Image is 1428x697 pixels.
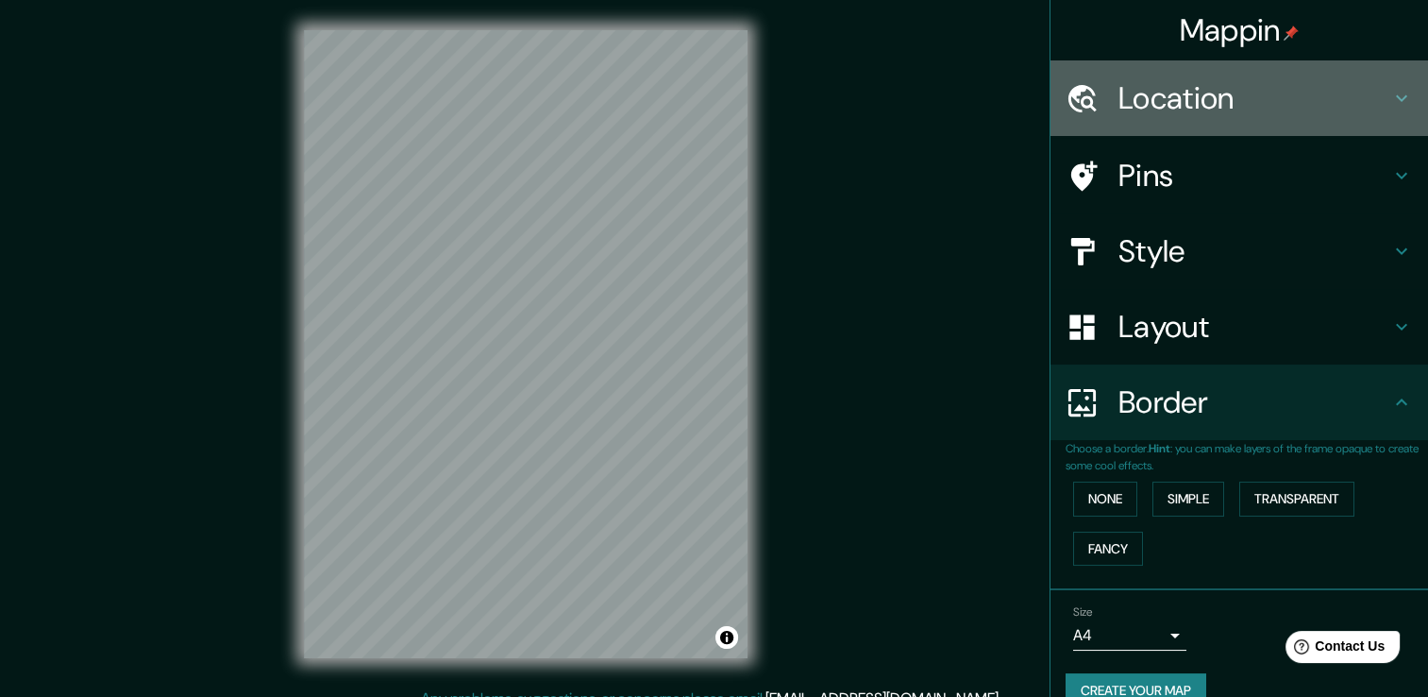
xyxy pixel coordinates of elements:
[1073,532,1143,567] button: Fancy
[1118,308,1390,346] h4: Layout
[1050,138,1428,213] div: Pins
[1284,25,1299,41] img: pin-icon.png
[304,30,748,658] canvas: Map
[1050,213,1428,289] div: Style
[1066,440,1428,474] p: Choose a border. : you can make layers of the frame opaque to create some cool effects.
[1152,482,1224,517] button: Simple
[1073,604,1093,620] label: Size
[1050,60,1428,136] div: Location
[1260,623,1407,676] iframe: Help widget launcher
[1050,289,1428,365] div: Layout
[1118,383,1390,421] h4: Border
[1118,232,1390,270] h4: Style
[1180,11,1300,49] h4: Mappin
[1050,365,1428,440] div: Border
[1118,157,1390,195] h4: Pins
[1118,79,1390,117] h4: Location
[1149,441,1170,456] b: Hint
[1239,482,1354,517] button: Transparent
[715,626,738,649] button: Toggle attribution
[1073,620,1186,651] div: A4
[1073,482,1137,517] button: None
